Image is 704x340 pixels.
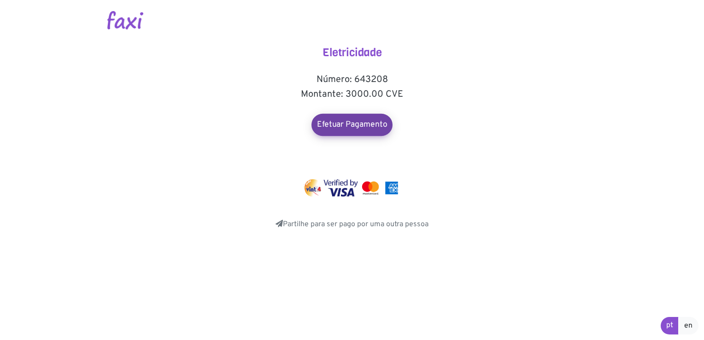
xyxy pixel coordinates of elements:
[360,179,381,197] img: mastercard
[260,89,444,100] h5: Montante: 3000.00 CVE
[661,317,679,334] a: pt
[260,46,444,59] h4: Eletricidade
[276,220,428,229] a: Partilhe para ser pago por uma outra pessoa
[323,179,358,197] img: visa
[311,114,393,136] a: Efetuar Pagamento
[383,179,400,197] img: mastercard
[304,179,322,197] img: vinti4
[678,317,698,334] a: en
[260,74,444,85] h5: Número: 643208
